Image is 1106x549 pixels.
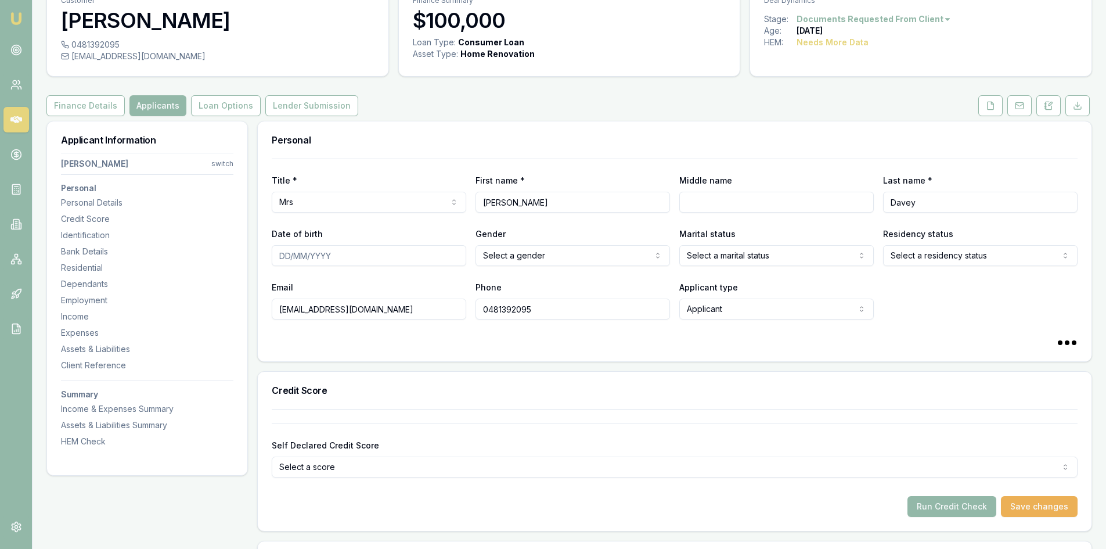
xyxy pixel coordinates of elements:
div: Assets & Liabilities [61,343,233,355]
div: Residential [61,262,233,274]
div: Asset Type : [413,48,458,60]
div: Home Renovation [460,48,535,60]
label: Date of birth [272,229,323,239]
button: Save changes [1001,496,1078,517]
label: Self Declared Credit Score [272,440,379,450]
div: Assets & Liabilities Summary [61,419,233,431]
div: HEM Check [61,436,233,447]
input: 0431 234 567 [475,299,670,320]
div: Needs More Data [797,37,869,48]
h3: $100,000 [413,9,726,32]
label: Phone [475,282,502,292]
div: Income [61,311,233,322]
img: emu-icon-u.png [9,12,23,26]
label: Gender [475,229,506,239]
label: Last name * [883,175,932,185]
div: switch [211,159,233,168]
button: Documents Requested From Client [797,13,952,25]
input: DD/MM/YYYY [272,245,466,266]
div: [EMAIL_ADDRESS][DOMAIN_NAME] [61,51,374,62]
div: Employment [61,295,233,306]
label: Title * [272,175,297,185]
div: Dependants [61,278,233,290]
div: Consumer Loan [458,37,524,48]
h3: [PERSON_NAME] [61,9,374,32]
div: Loan Type: [413,37,456,48]
div: [PERSON_NAME] [61,158,128,170]
h3: Summary [61,390,233,399]
label: Residency status [883,229,953,239]
div: Stage: [764,13,797,25]
a: Finance Details [46,95,127,116]
button: Applicants [129,95,186,116]
div: Credit Score [61,213,233,225]
button: Run Credit Check [907,496,996,517]
h3: Personal [61,184,233,192]
a: Lender Submission [263,95,361,116]
div: Income & Expenses Summary [61,403,233,415]
label: Marital status [679,229,736,239]
div: Client Reference [61,360,233,371]
div: Identification [61,229,233,241]
h3: Personal [272,135,1078,145]
button: Finance Details [46,95,125,116]
div: HEM: [764,37,797,48]
div: Age: [764,25,797,37]
div: Bank Details [61,246,233,257]
a: Loan Options [189,95,263,116]
h3: Credit Score [272,386,1078,395]
button: Loan Options [191,95,261,116]
h3: Applicant Information [61,135,233,145]
label: First name * [475,175,525,185]
label: Middle name [679,175,732,185]
label: Applicant type [679,282,738,292]
div: [DATE] [797,25,823,37]
div: Expenses [61,327,233,339]
label: Email [272,282,293,292]
a: Applicants [127,95,189,116]
div: Personal Details [61,197,233,209]
div: 0481392095 [61,39,374,51]
button: Lender Submission [265,95,358,116]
